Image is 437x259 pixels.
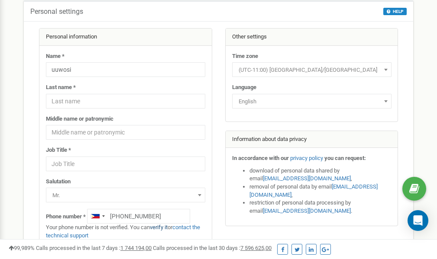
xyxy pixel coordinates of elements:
[46,52,65,61] label: Name *
[87,209,107,223] div: Telephone country code
[235,96,388,108] span: English
[46,178,71,186] label: Salutation
[46,83,76,92] label: Last name *
[232,62,392,77] span: (UTC-11:00) Pacific/Midway
[226,131,398,148] div: Information about data privacy
[235,64,388,76] span: (UTC-11:00) Pacific/Midway
[232,94,392,109] span: English
[46,115,113,123] label: Middle name or patronymic
[150,224,168,230] a: verify it
[46,188,205,202] span: Mr.
[232,52,258,61] label: Time zone
[232,155,289,161] strong: In accordance with our
[46,62,205,77] input: Name
[9,245,35,251] span: 99,989%
[249,183,378,198] a: [EMAIL_ADDRESS][DOMAIN_NAME]
[232,83,256,92] label: Language
[46,125,205,140] input: Middle name or patronymic
[46,224,205,240] p: Your phone number is not verified. You can or
[39,29,212,46] div: Personal information
[408,210,428,231] div: Open Intercom Messenger
[30,8,83,16] h5: Personal settings
[87,209,190,224] input: +1-800-555-55-55
[120,245,152,251] u: 1 744 194,00
[46,146,71,154] label: Job Title *
[46,157,205,171] input: Job Title
[249,183,392,199] li: removal of personal data by email ,
[36,245,152,251] span: Calls processed in the last 7 days :
[49,189,202,201] span: Mr.
[46,213,86,221] label: Phone number *
[290,155,323,161] a: privacy policy
[324,155,366,161] strong: you can request:
[249,167,392,183] li: download of personal data shared by email ,
[153,245,272,251] span: Calls processed in the last 30 days :
[46,224,200,239] a: contact the technical support
[240,245,272,251] u: 7 596 625,00
[263,175,351,182] a: [EMAIL_ADDRESS][DOMAIN_NAME]
[46,94,205,109] input: Last name
[226,29,398,46] div: Other settings
[263,208,351,214] a: [EMAIL_ADDRESS][DOMAIN_NAME]
[249,199,392,215] li: restriction of personal data processing by email .
[383,8,407,15] button: HELP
